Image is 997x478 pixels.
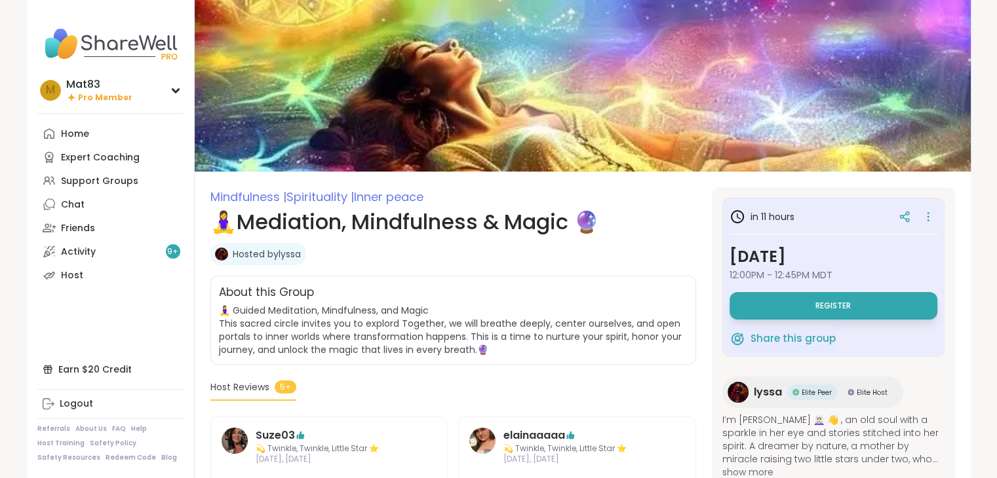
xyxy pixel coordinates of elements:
[802,388,832,397] span: Elite Peer
[37,358,184,381] div: Earn $20 Credit
[106,453,156,462] a: Redeem Code
[78,92,132,103] span: Pro Member
[503,454,651,465] span: [DATE], [DATE]
[61,128,89,141] div: Home
[722,377,903,408] a: lyssalyssaElite PeerElite PeerElite HostElite Host
[37,21,184,67] img: ShareWell Nav Logo
[37,145,184,169] a: Expert Coaching
[275,380,296,394] span: 5+
[37,263,184,287] a: Host
[37,122,184,145] a: Home
[219,304,682,356] span: 🧘‍♀️ Guided Meditation, Mindfulness, and Magic This sacred circle invites you to explord Together...
[161,453,177,462] a: Blog
[857,388,888,397] span: Elite Host
[215,248,228,261] img: lyssa
[61,222,95,235] div: Friends
[37,240,184,263] a: Activity9+
[792,389,799,395] img: Elite Peer
[61,246,96,259] div: Activity
[46,82,55,99] span: M
[730,245,937,268] h3: [DATE]
[469,428,496,454] img: elainaaaaa
[61,175,138,188] div: Support Groups
[61,198,85,211] div: Chat
[754,384,782,400] span: lyssa
[219,284,314,301] h2: About this Group
[37,193,184,216] a: Chat
[37,392,184,416] a: Logout
[60,397,93,411] div: Logout
[469,428,496,466] a: elainaaaaa
[730,331,745,346] img: ShareWell Logomark
[210,206,696,238] h1: 🧘‍♀️Mediation, Mindfulness & Magic 🔮
[233,248,301,261] a: Hosted bylyssa
[722,413,945,466] span: I’m [PERSON_NAME] 🧝🏻‍♀️ 👋 , an old soul with a sparkle in her eye and stories stitched into her s...
[167,246,178,257] span: 9 +
[112,424,126,433] a: FAQ
[90,439,136,448] a: Safety Policy
[37,169,184,193] a: Support Groups
[61,151,140,164] div: Expert Coaching
[730,325,836,352] button: Share this group
[256,454,403,465] span: [DATE], [DATE]
[730,268,937,282] span: 12:00PM - 12:45PM MDT
[37,453,100,462] a: Safety Resources
[37,439,85,448] a: Host Training
[730,209,794,225] h3: in 11 hours
[256,428,295,443] a: Suze03
[37,216,184,240] a: Friends
[286,189,354,205] span: Spirituality |
[66,77,132,92] div: Mat83
[61,269,83,282] div: Host
[222,428,248,454] img: Suze03
[37,424,70,433] a: Referrals
[75,424,107,433] a: About Us
[210,380,269,394] span: Host Reviews
[210,189,286,205] span: Mindfulness |
[503,428,565,443] a: elainaaaaa
[354,189,423,205] span: Inner peace
[751,331,836,346] span: Share this group
[728,382,749,403] img: lyssa
[503,443,651,454] span: 💫 Twinkle, Twinkle, Little Star ⭐️
[848,389,854,395] img: Elite Host
[815,301,851,311] span: Register
[131,424,147,433] a: Help
[730,292,937,320] button: Register
[256,443,403,454] span: 💫 Twinkle, Twinkle, Little Star ⭐️
[222,428,248,466] a: Suze03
